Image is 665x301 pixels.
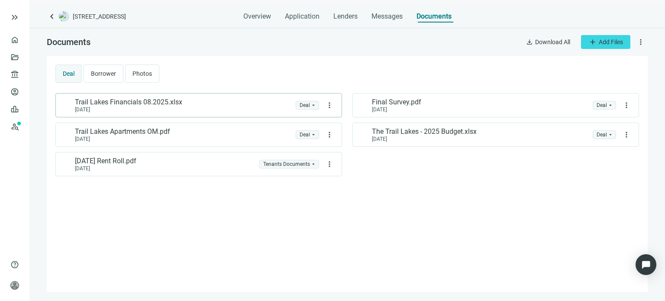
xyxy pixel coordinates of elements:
[588,38,597,46] span: add
[325,160,334,168] span: more_vert
[526,38,533,46] span: download
[323,128,336,142] button: more_vert
[372,136,477,142] div: [DATE]
[47,37,90,47] span: Documents
[10,260,19,269] span: help
[132,70,152,77] span: Photos
[622,101,631,110] span: more_vert
[300,101,310,109] div: Deal
[10,12,20,23] button: keyboard_double_arrow_right
[91,70,116,77] span: Borrower
[535,39,570,45] span: Download All
[597,131,607,139] div: Deal
[75,98,182,107] span: Trail Lakes Financials 08.2025.xlsx
[73,12,126,21] span: [STREET_ADDRESS]
[372,127,477,136] span: The Trail Lakes - 2025 Budget.xlsx
[63,70,74,77] span: Deal
[47,11,57,22] a: keyboard_arrow_left
[59,11,69,22] img: deal-logo
[372,98,421,107] span: Final Survey.pdf
[285,12,320,21] span: Application
[371,12,403,20] span: Messages
[372,107,421,113] div: [DATE]
[599,39,623,45] span: Add Files
[300,131,310,139] div: Deal
[243,12,271,21] span: Overview
[620,128,633,142] button: more_vert
[518,35,578,49] button: downloadDownload All
[597,101,607,109] div: Deal
[75,165,136,172] div: [DATE]
[634,35,648,49] button: more_vert
[10,281,19,290] span: person
[263,160,315,168] span: Tenants Documents
[333,12,358,21] span: Lenders
[323,98,336,112] button: more_vert
[323,157,336,171] button: more_vert
[636,38,645,46] span: more_vert
[636,254,656,275] div: Open Intercom Messenger
[581,35,630,49] button: addAdd Files
[75,157,136,165] span: [DATE] Rent Roll.pdf
[75,136,170,142] div: [DATE]
[622,130,631,139] span: more_vert
[325,130,334,139] span: more_vert
[10,70,16,79] span: account_balance
[416,12,452,21] span: Documents
[325,101,334,110] span: more_vert
[75,127,170,136] span: Trail Lakes Apartments OM.pdf
[75,107,182,113] div: [DATE]
[620,98,633,112] button: more_vert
